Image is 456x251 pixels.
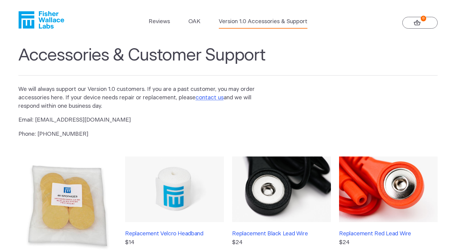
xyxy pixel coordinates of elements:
img: Replacement Black Lead Wire [232,156,331,222]
p: We will always support our Version 1.0 customers. If you are a past customer, you may order acces... [18,85,264,110]
a: OAK [188,17,200,26]
p: $24 [339,238,438,247]
a: Fisher Wallace [18,11,64,29]
p: Email: [EMAIL_ADDRESS][DOMAIN_NAME] [18,116,264,124]
a: contact us [196,95,224,101]
strong: 0 [421,16,426,21]
h3: Replacement Black Lead Wire [232,231,331,237]
img: Replacement Red Lead Wire [339,156,438,222]
p: Phone: [PHONE_NUMBER] [18,130,264,138]
h3: Replacement Red Lead Wire [339,231,438,237]
h3: Replacement Velcro Headband [125,231,224,237]
p: $24 [232,238,331,247]
a: 0 [402,17,438,29]
a: Reviews [149,17,170,26]
h1: Accessories & Customer Support [18,45,438,76]
a: Version 1.0 Accessories & Support [219,17,307,26]
p: $14 [125,238,224,247]
img: Replacement Velcro Headband [125,156,224,222]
